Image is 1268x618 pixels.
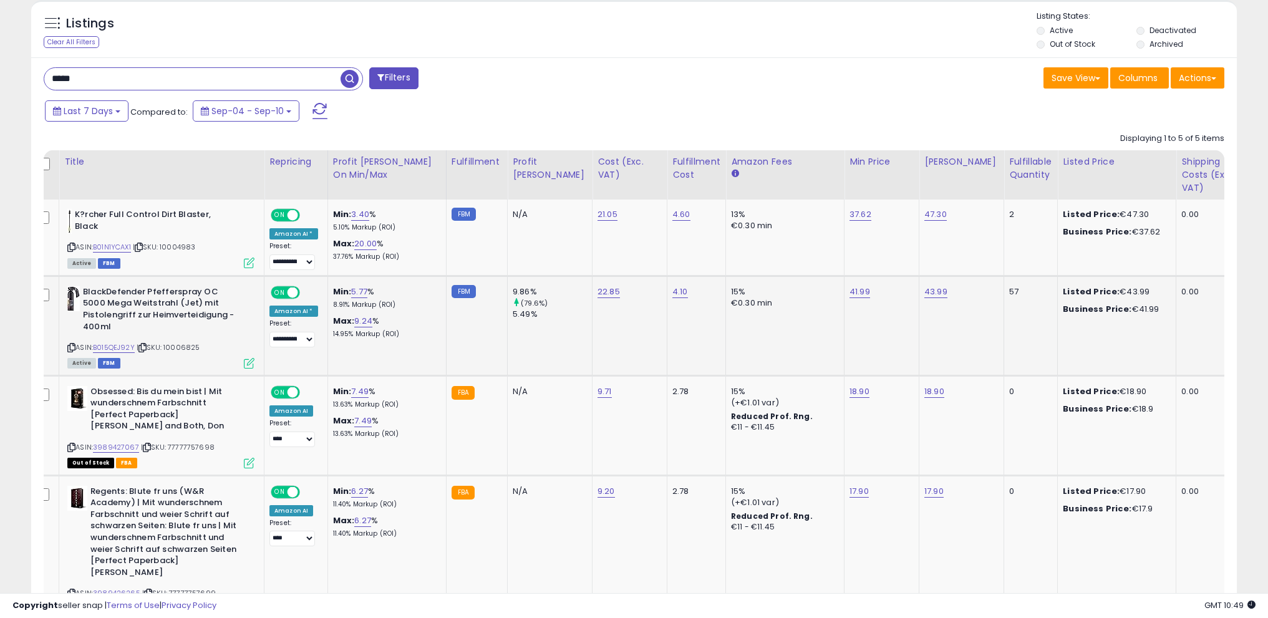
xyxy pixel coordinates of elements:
[130,106,188,118] span: Compared to:
[193,100,299,122] button: Sep-04 - Sep-10
[1204,599,1256,611] span: 2025-09-18 10:49 GMT
[116,458,137,468] span: FBA
[67,286,254,367] div: ASIN:
[1050,39,1095,49] label: Out of Stock
[354,238,377,250] a: 20.00
[67,458,114,468] span: All listings that are currently out of stock and unavailable for purchase on Amazon
[64,105,113,117] span: Last 7 Days
[1063,503,1166,514] div: €17.9
[354,315,372,327] a: 9.24
[67,386,87,411] img: 41q5s04fVaL._SL40_.jpg
[1037,11,1237,22] p: Listing States:
[452,486,475,500] small: FBA
[333,415,437,438] div: %
[452,155,502,168] div: Fulfillment
[1009,286,1048,297] div: 57
[98,258,120,269] span: FBM
[924,155,999,168] div: [PERSON_NAME]
[1181,386,1241,397] div: 0.00
[83,286,235,336] b: BlackDefender Pfefferspray OC 5000 Mega Weitstrahl (Jet) mit Pistolengriff zur Heimverteidigung -...
[731,386,835,397] div: 15%
[333,515,437,538] div: %
[731,422,835,433] div: €11 - €11.45
[513,309,592,320] div: 5.49%
[44,36,99,48] div: Clear All Filters
[298,210,318,221] span: OFF
[1063,485,1120,497] b: Listed Price:
[64,155,259,168] div: Title
[327,150,446,200] th: The percentage added to the cost of goods (COGS) that forms the calculator for Min & Max prices.
[333,286,437,309] div: %
[90,486,242,582] b: Regents: Blute fr uns (W&R Academy) | Mit wunderschnem Farbschnitt und weier Schrift auf schwarze...
[513,209,583,220] div: N/A
[333,485,352,497] b: Min:
[162,599,216,611] a: Privacy Policy
[269,228,318,239] div: Amazon AI *
[45,100,128,122] button: Last 7 Days
[133,242,196,252] span: | SKU: 10004983
[1063,209,1166,220] div: €47.30
[333,286,352,297] b: Min:
[731,411,813,422] b: Reduced Prof. Rng.
[272,387,288,397] span: ON
[98,358,120,369] span: FBM
[351,385,369,398] a: 7.49
[67,209,254,267] div: ASIN:
[272,486,288,497] span: ON
[12,599,58,611] strong: Copyright
[333,400,437,409] p: 13.63% Markup (ROI)
[67,258,96,269] span: All listings currently available for purchase on Amazon
[731,511,813,521] b: Reduced Prof. Rng.
[333,316,437,339] div: %
[849,208,871,221] a: 37.62
[75,209,226,235] b: K?rcher Full Control Dirt Blaster, Black
[1063,286,1166,297] div: €43.99
[1009,486,1048,497] div: 0
[1063,486,1166,497] div: €17.90
[298,387,318,397] span: OFF
[924,385,944,398] a: 18.90
[672,286,688,298] a: 4.10
[849,385,869,398] a: 18.90
[924,286,947,298] a: 43.99
[1050,25,1073,36] label: Active
[333,386,437,409] div: %
[1118,72,1158,84] span: Columns
[513,155,587,181] div: Profit [PERSON_NAME]
[333,253,437,261] p: 37.76% Markup (ROI)
[333,500,437,509] p: 11.40% Markup (ROI)
[141,442,215,452] span: | SKU: 77777757698
[1063,226,1131,238] b: Business Price:
[849,286,870,298] a: 41.99
[1181,486,1241,497] div: 0.00
[672,386,716,397] div: 2.78
[333,238,437,261] div: %
[731,209,835,220] div: 13%
[272,287,288,297] span: ON
[269,519,318,547] div: Preset:
[1063,386,1166,397] div: €18.90
[333,415,355,427] b: Max:
[1120,133,1224,145] div: Displaying 1 to 5 of 5 items
[269,505,313,516] div: Amazon AI
[513,286,592,297] div: 9.86%
[1063,155,1171,168] div: Listed Price
[924,208,947,221] a: 47.30
[1063,226,1166,238] div: €37.62
[672,155,720,181] div: Fulfillment Cost
[93,342,135,353] a: B015QEJ92Y
[90,386,242,435] b: Obsessed: Bis du mein bist | Mit wunderschnem Farbschnitt [Perfect Paperback] [PERSON_NAME] and B...
[333,208,352,220] b: Min:
[731,155,839,168] div: Amazon Fees
[1181,286,1241,297] div: 0.00
[333,529,437,538] p: 11.40% Markup (ROI)
[333,155,441,181] div: Profit [PERSON_NAME] on Min/Max
[1063,385,1120,397] b: Listed Price:
[1181,155,1246,195] div: Shipping Costs (Exc. VAT)
[333,385,352,397] b: Min:
[354,415,372,427] a: 7.49
[269,405,313,417] div: Amazon AI
[137,342,200,352] span: | SKU: 10006825
[672,486,716,497] div: 2.78
[598,286,620,298] a: 22.85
